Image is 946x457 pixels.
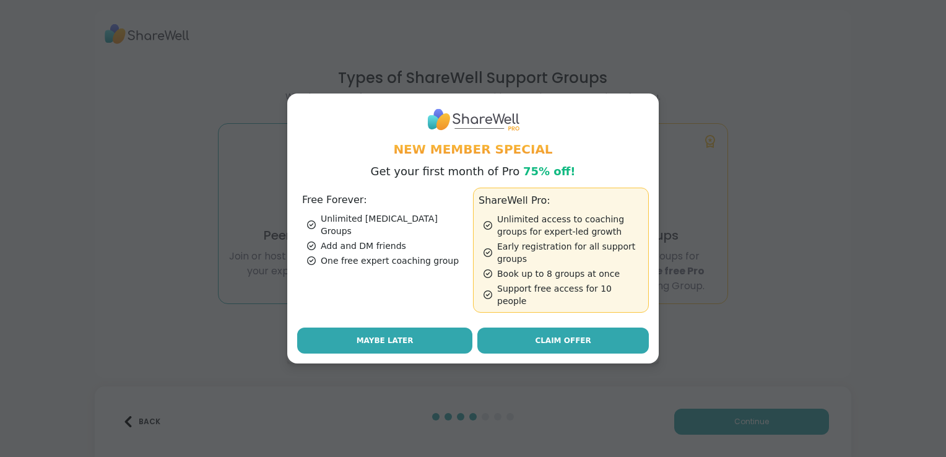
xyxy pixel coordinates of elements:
div: Unlimited [MEDICAL_DATA] Groups [307,212,468,237]
h3: ShareWell Pro: [479,193,643,208]
p: Get your first month of Pro [371,163,576,180]
span: Maybe Later [357,335,414,346]
div: Add and DM friends [307,240,468,252]
a: Claim Offer [477,328,649,354]
h1: New Member Special [297,141,649,158]
div: Unlimited access to coaching groups for expert-led growth [484,213,643,238]
span: 75% off! [523,165,576,178]
div: One free expert coaching group [307,255,468,267]
div: Support free access for 10 people [484,282,643,307]
span: Claim Offer [535,335,591,346]
button: Maybe Later [297,328,472,354]
h3: Free Forever: [302,193,468,207]
div: Book up to 8 groups at once [484,268,643,280]
img: ShareWell Logo [427,103,519,135]
div: Early registration for all support groups [484,240,643,265]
